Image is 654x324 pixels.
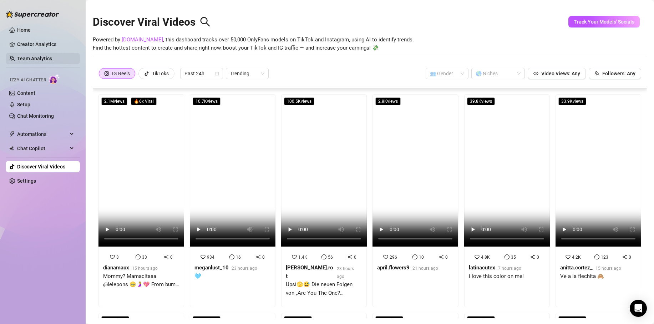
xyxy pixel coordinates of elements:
span: share-alt [164,254,169,259]
span: Automations [17,128,68,140]
span: 0 [629,255,631,260]
a: 2.8Kviews296100april.flowers921 hours ago [372,94,458,307]
button: Followers: Any [589,68,641,79]
div: TikToks [152,68,169,79]
span: search [200,16,211,27]
strong: meganlust_10 [194,264,229,271]
span: Powered by , this dashboard tracks over 50,000 OnlyFans models on TikTok and Instagram, using AI ... [93,36,414,52]
span: Video Views: Any [541,71,580,76]
span: 10 [419,255,424,260]
button: Track Your Models' Socials [568,16,640,27]
a: 100.5Kviews1.4K560[PERSON_NAME].rot23 hours agoUpsi🫣😅 Die neuen Folgen von „Are You The One? Real... [281,94,367,307]
span: 0 [354,255,356,260]
span: share-alt [256,254,261,259]
strong: dianamaux [103,264,129,271]
div: IG Reels [112,68,130,79]
a: Setup [17,102,30,107]
span: tik-tok [144,71,149,76]
span: heart [110,254,115,259]
strong: [PERSON_NAME].rot [286,264,333,279]
div: Upsi🫣😅 Die neuen Folgen von „Are You The One? Realitystars in Love“ könnt ihr ab JETZT immer mitt... [286,280,362,297]
span: 123 [601,255,608,260]
a: Settings [17,178,36,184]
span: 1.4K [298,255,307,260]
span: instagram [104,71,109,76]
span: 23 hours ago [232,266,257,271]
span: 2.1M views [101,97,127,105]
span: heart [201,254,206,259]
span: 15 hours ago [595,266,621,271]
span: message [321,254,326,259]
span: Izzy AI Chatter [10,77,46,83]
span: 15 hours ago [132,266,158,271]
span: Followers: Any [602,71,635,76]
span: 2.8K views [375,97,401,105]
strong: april.flowers9 [377,264,410,271]
span: eye [533,71,538,76]
span: heart [383,254,388,259]
span: 🔥 6 x Viral [131,97,157,105]
span: Past 24h [184,68,219,79]
a: Creator Analytics [17,39,74,50]
span: Trending [230,68,264,79]
div: Open Intercom Messenger [630,300,647,317]
a: Content [17,90,35,96]
img: logo-BBDzfeDw.svg [6,11,59,18]
a: [DOMAIN_NAME] [122,36,163,43]
a: Discover Viral Videos [17,164,65,169]
span: heart [292,254,297,259]
span: 33.9K views [558,97,586,105]
img: Chat Copilot [9,146,14,151]
span: message [505,254,509,259]
div: Ve a la flechita 🙈 [560,272,621,281]
span: 39.8K views [467,97,495,105]
a: 10.7Kviews934160meganlust_1023 hours ago🩵 [190,94,275,307]
span: 16 [236,255,241,260]
a: 2.1Mviews🔥6x Viral3330dianamaux15 hours agoMommy? Mamacitaaa @lelepons 🥹🤰🏼💖 From bump to baby, sh... [98,94,184,307]
div: Mommy? Mamacitaaa @lelepons 🥹🤰🏼💖 From bump to baby, she kept moving, water workouts, yoga ball, s... [103,272,179,289]
span: heart [566,254,571,259]
span: 3 [116,255,119,260]
span: 33 [142,255,147,260]
span: 68.9K views [467,316,495,324]
strong: anitta.cortez_ [560,264,593,271]
span: heart [475,254,480,259]
span: 100.5K views [284,97,314,105]
a: 39.8Kviews4.8K350latinacutex7 hours agoi love this color on me! [464,94,550,307]
span: share-alt [530,254,535,259]
span: 0 [262,255,265,260]
img: AI Chatter [49,74,60,84]
h2: Discover Viral Videos [93,15,211,29]
span: message [412,254,417,259]
span: 33.6K views [284,316,312,324]
span: message [136,254,141,259]
div: 🩵 [194,272,257,281]
a: Team Analytics [17,56,52,61]
span: 21 hours ago [412,266,438,271]
a: Home [17,27,31,33]
span: message [594,254,599,259]
span: 94.8K views [193,316,220,324]
span: 73.2K views [101,316,129,324]
span: 56 [328,255,333,260]
span: 7 hours ago [498,266,521,271]
span: 0 [170,255,173,260]
span: 4.2K [572,255,581,260]
strong: latinacutex [469,264,495,271]
span: 0 [537,255,539,260]
span: Chat Copilot [17,143,68,154]
span: team [594,71,599,76]
span: share-alt [348,254,353,259]
span: Track Your Models' Socials [574,19,634,25]
a: 33.9Kviews4.2K1230anitta.cortez_15 hours agoVe a la flechita 🙈 [556,94,641,307]
span: share-alt [622,254,627,259]
span: 25.3K views [375,316,403,324]
span: 296 [390,255,397,260]
span: 0 [445,255,448,260]
span: calendar [215,71,219,76]
span: 35 [511,255,516,260]
span: thunderbolt [9,131,15,137]
span: 10.7K views [193,97,220,105]
div: i love this color on me! [469,272,524,281]
span: 934 [207,255,214,260]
